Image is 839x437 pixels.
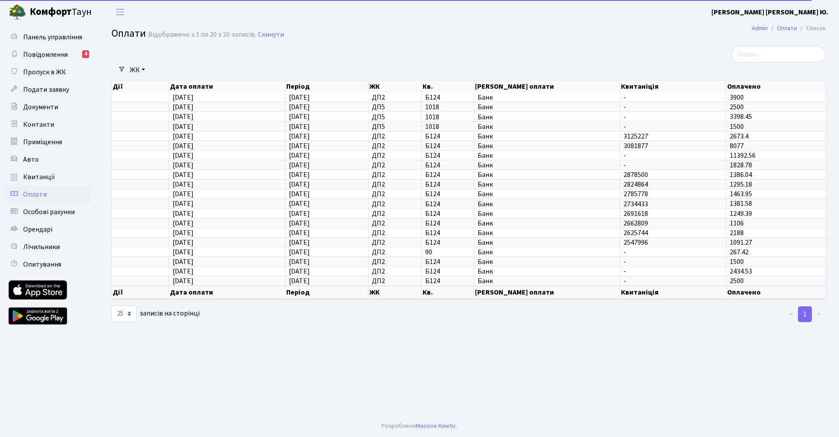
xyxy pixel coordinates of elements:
[289,218,310,228] span: [DATE]
[258,31,284,39] a: Скинути
[624,229,722,236] span: 2625744
[474,286,620,299] th: [PERSON_NAME] оплати
[289,141,310,151] span: [DATE]
[23,172,55,182] span: Квитанції
[478,114,616,121] span: Банк
[173,102,194,112] span: [DATE]
[474,80,620,93] th: [PERSON_NAME] оплати
[730,112,752,122] span: 3398.45
[624,210,722,217] span: 2691618
[372,191,418,198] span: ДП2
[425,114,471,121] span: 1018
[173,93,194,102] span: [DATE]
[23,155,39,164] span: Авто
[23,120,54,129] span: Контакти
[173,141,194,151] span: [DATE]
[4,28,92,46] a: Панель управління
[425,191,471,198] span: Б124
[289,132,310,141] span: [DATE]
[173,276,194,286] span: [DATE]
[30,5,92,20] span: Таун
[173,160,194,170] span: [DATE]
[109,5,131,19] button: Переключити навігацію
[111,26,146,41] span: Оплати
[425,201,471,208] span: Б124
[478,277,616,284] span: Банк
[372,123,418,130] span: ДП5
[624,277,722,284] span: -
[624,152,722,159] span: -
[478,171,616,178] span: Банк
[478,239,616,246] span: Банк
[372,258,418,265] span: ДП2
[289,112,310,122] span: [DATE]
[777,24,797,33] a: Оплати
[730,199,752,209] span: 1381.58
[478,229,616,236] span: Банк
[478,181,616,188] span: Банк
[173,151,194,160] span: [DATE]
[289,122,310,132] span: [DATE]
[4,81,92,98] a: Подати заявку
[372,94,418,101] span: ДП2
[478,152,616,159] span: Банк
[4,221,92,238] a: Орендарі
[730,160,752,170] span: 1828.78
[23,260,61,269] span: Опитування
[289,189,310,199] span: [DATE]
[372,152,418,159] span: ДП2
[624,171,722,178] span: 2878500
[23,190,47,199] span: Оплати
[173,132,194,141] span: [DATE]
[624,94,722,101] span: -
[726,80,826,93] th: Оплачено
[4,116,92,133] a: Контакти
[422,286,475,299] th: Кв.
[23,225,52,234] span: Орендарі
[173,199,194,209] span: [DATE]
[372,249,418,256] span: ДП2
[730,93,744,102] span: 3900
[624,249,722,256] span: -
[797,24,826,33] li: Список
[478,210,616,217] span: Банк
[289,257,310,267] span: [DATE]
[289,199,310,209] span: [DATE]
[624,142,722,149] span: 3081877
[711,7,829,17] a: [PERSON_NAME] [PERSON_NAME] Ю.
[425,210,471,217] span: Б124
[82,50,89,58] div: 4
[285,80,368,93] th: Період
[372,181,418,188] span: ДП2
[730,180,752,189] span: 1295.18
[425,142,471,149] span: Б124
[730,132,749,141] span: 2673.4
[173,189,194,199] span: [DATE]
[620,80,726,93] th: Квитаніція
[169,286,285,299] th: Дата оплати
[23,207,75,217] span: Особові рахунки
[425,220,471,227] span: Б124
[372,142,418,149] span: ДП2
[372,277,418,284] span: ДП2
[23,67,66,77] span: Пропуск в ЖК
[624,123,722,130] span: -
[368,286,422,299] th: ЖК
[289,160,310,170] span: [DATE]
[731,46,826,62] input: Пошук...
[478,142,616,149] span: Банк
[23,85,69,94] span: Подати заявку
[624,268,722,275] span: -
[289,247,310,257] span: [DATE]
[425,181,471,188] span: Б124
[173,170,194,180] span: [DATE]
[173,180,194,189] span: [DATE]
[289,151,310,160] span: [DATE]
[372,268,418,275] span: ДП2
[372,114,418,121] span: ДП5
[422,80,475,93] th: Кв.
[425,229,471,236] span: Б124
[30,5,72,19] b: Комфорт
[730,151,756,160] span: 11392.56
